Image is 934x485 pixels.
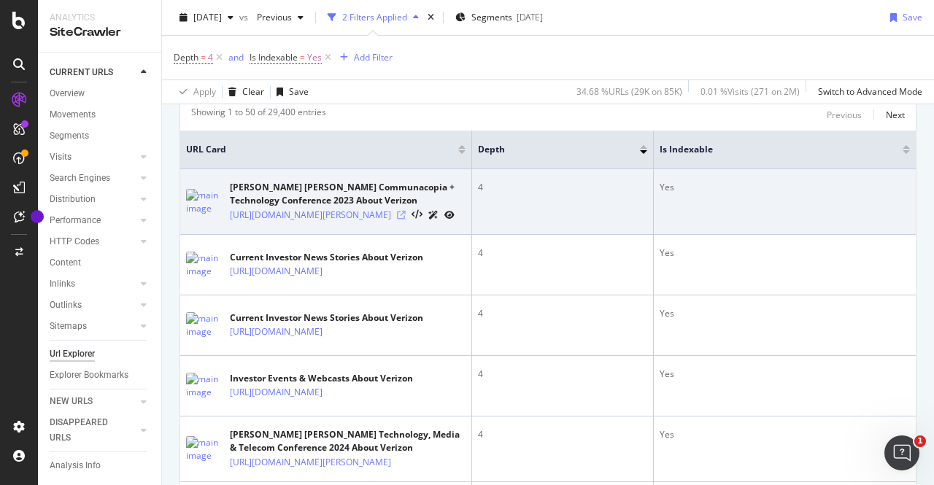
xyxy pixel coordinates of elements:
[354,51,393,63] div: Add Filter
[50,65,113,80] div: CURRENT URLS
[191,106,326,123] div: Showing 1 to 50 of 29,400 entries
[50,368,128,383] div: Explorer Bookmarks
[50,276,136,292] a: Inlinks
[50,298,82,313] div: Outlinks
[660,368,910,381] div: Yes
[186,312,223,338] img: main image
[230,208,391,222] a: [URL][DOMAIN_NAME][PERSON_NAME]
[397,211,406,220] a: Visit Online Page
[50,234,99,249] div: HTTP Codes
[884,6,922,29] button: Save
[50,171,136,186] a: Search Engines
[230,311,423,325] div: Current Investor News Stories About Verizon
[228,50,244,64] button: and
[186,373,223,399] img: main image
[478,181,647,194] div: 4
[230,385,323,400] a: [URL][DOMAIN_NAME]
[289,85,309,98] div: Save
[660,143,881,156] span: Is Indexable
[50,128,89,144] div: Segments
[914,435,926,447] span: 1
[50,394,93,409] div: NEW URLS
[201,51,206,63] span: =
[478,247,647,260] div: 4
[50,346,95,362] div: Url Explorer
[230,428,466,454] div: [PERSON_NAME] [PERSON_NAME] Technology, Media & Telecom Conference 2024 About Verizon
[174,6,239,29] button: [DATE]
[186,252,223,278] img: main image
[300,51,305,63] span: =
[827,109,862,121] div: Previous
[50,298,136,313] a: Outlinks
[50,107,151,123] a: Movements
[50,234,136,249] a: HTTP Codes
[193,11,222,23] span: 2025 Aug. 19th
[230,251,423,264] div: Current Investor News Stories About Verizon
[886,109,905,121] div: Next
[230,264,323,279] a: [URL][DOMAIN_NAME]
[478,143,618,156] span: Depth
[334,49,393,66] button: Add Filter
[50,415,136,446] a: DISAPPEARED URLS
[50,458,101,473] div: Analysis Info
[228,51,244,63] div: and
[50,150,72,165] div: Visits
[660,307,910,320] div: Yes
[412,210,422,220] button: View HTML Source
[517,11,543,23] div: [DATE]
[428,207,439,222] a: AI Url Details
[50,65,136,80] a: CURRENT URLS
[50,107,96,123] div: Movements
[660,428,910,441] div: Yes
[50,213,136,228] a: Performance
[700,85,800,98] div: 0.01 % Visits ( 271 on 2M )
[50,192,96,207] div: Distribution
[230,455,391,470] a: [URL][DOMAIN_NAME][PERSON_NAME]
[903,11,922,23] div: Save
[478,368,647,381] div: 4
[50,415,123,446] div: DISAPPEARED URLS
[50,276,75,292] div: Inlinks
[50,394,136,409] a: NEW URLS
[884,435,919,470] iframe: Intercom live chat
[827,106,862,123] button: Previous
[812,80,922,104] button: Switch to Advanced Mode
[50,192,136,207] a: Distribution
[660,247,910,260] div: Yes
[50,368,151,383] a: Explorer Bookmarks
[250,51,298,63] span: Is Indexable
[478,307,647,320] div: 4
[230,372,413,385] div: Investor Events & Webcasts About Verizon
[208,47,213,68] span: 4
[186,143,455,156] span: URL Card
[50,213,101,228] div: Performance
[50,128,151,144] a: Segments
[50,12,150,24] div: Analytics
[223,80,264,104] button: Clear
[449,6,549,29] button: Segments[DATE]
[186,436,223,462] img: main image
[174,80,216,104] button: Apply
[31,210,44,223] div: Tooltip anchor
[444,207,455,222] a: URL Inspection
[50,255,151,271] a: Content
[50,150,136,165] a: Visits
[174,51,198,63] span: Depth
[425,10,437,25] div: times
[818,85,922,98] div: Switch to Advanced Mode
[230,325,323,339] a: [URL][DOMAIN_NAME]
[50,346,151,362] a: Url Explorer
[50,319,136,334] a: Sitemaps
[471,11,512,23] span: Segments
[342,11,407,23] div: 2 Filters Applied
[239,11,251,23] span: vs
[576,85,682,98] div: 34.68 % URLs ( 29K on 85K )
[271,80,309,104] button: Save
[251,6,309,29] button: Previous
[886,106,905,123] button: Next
[193,85,216,98] div: Apply
[322,6,425,29] button: 2 Filters Applied
[307,47,322,68] span: Yes
[50,458,151,473] a: Analysis Info
[230,181,466,207] div: [PERSON_NAME] [PERSON_NAME] Communacopia + Technology Conference 2023 About Verizon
